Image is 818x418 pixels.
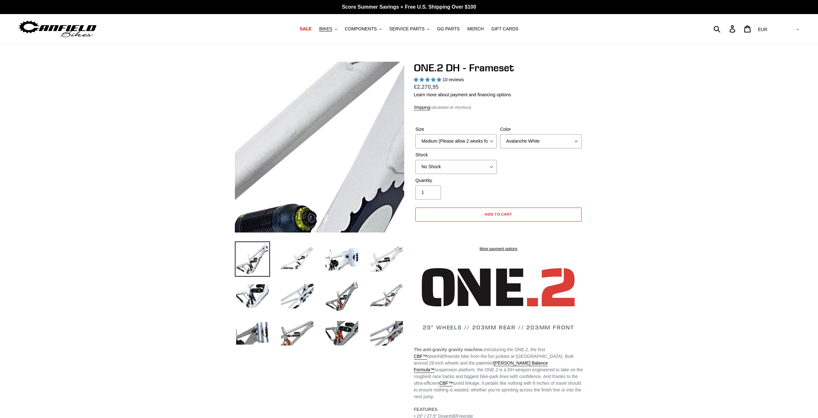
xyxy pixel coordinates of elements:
button: BIKES [316,25,340,33]
img: Load image into Gallery viewer, ONE.2 DH - Frameset [280,279,315,314]
span: BIKES [319,26,332,32]
img: Load image into Gallery viewer, ONE.2 DH - Frameset [369,279,404,314]
img: Load image into Gallery viewer, ONE.2 DH - Frameset [235,279,270,314]
strong: FEATURES [414,407,437,412]
img: Load image into Gallery viewer, ONE.2 DH - Frameset [280,241,315,277]
img: Load image into Gallery viewer, ONE.2 DH - Frameset [324,316,359,351]
a: CBF™ [439,381,453,386]
button: COMPONENTS [342,25,385,33]
a: Learn more about payment and financing options [414,92,511,97]
img: Canfield Bikes [18,19,97,39]
img: Load image into Gallery viewer, ONE.2 DH - Frameset [235,241,270,277]
a: GG PARTS [434,25,463,33]
img: Load image into Gallery viewer, ONE.2 DH - Frameset [280,316,315,351]
img: Load image into Gallery viewer, ONE.2 DH - Frameset [369,316,404,351]
a: CBF™ [414,354,427,359]
span: Add to cart [485,212,513,217]
iframe: PayPal-paypal [415,225,582,239]
img: Load image into Gallery viewer, ONE.2 DH - Frameset [324,279,359,314]
span: 29" WHEELS // 203MM REAR // 203MM FRONT [423,324,574,331]
label: Color [500,126,582,133]
span: Introducing the ONE.2, the first downhill/freeride bike from the fun junkies at [GEOGRAPHIC_DATA]... [414,347,583,399]
span: GIFT CARDS [491,26,519,32]
div: calculated at checkout. [414,104,583,111]
button: Add to cart [415,208,582,222]
span: €2.270,95 [414,84,439,90]
span: MERCH [467,26,484,32]
label: Size [415,126,497,133]
a: Shipping [414,105,430,110]
label: Shock [415,152,497,158]
span: COMPONENTS [345,26,377,32]
img: Load image into Gallery viewer, ONE.2 DH - Frameset [369,241,404,277]
a: GIFT CARDS [488,25,522,33]
label: Quantity [415,177,497,184]
button: SERVICE PARTS [386,25,432,33]
strong: The anti-gravity gravity machine. [414,347,484,352]
span: 5.00 stars [414,77,443,82]
a: MERCH [464,25,487,33]
input: Search [717,22,733,36]
span: SERVICE PARTS [389,26,424,32]
a: More payment options [415,246,582,252]
span: 10 reviews [443,77,464,82]
img: Load image into Gallery viewer, ONE.2 DH - Frameset [235,316,270,351]
span: SALE [300,26,312,32]
img: Load image into Gallery viewer, ONE.2 DH - Frameset [324,241,359,277]
a: SALE [297,25,315,33]
h1: ONE.2 DH - Frameset [414,62,583,74]
span: GG PARTS [437,26,460,32]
